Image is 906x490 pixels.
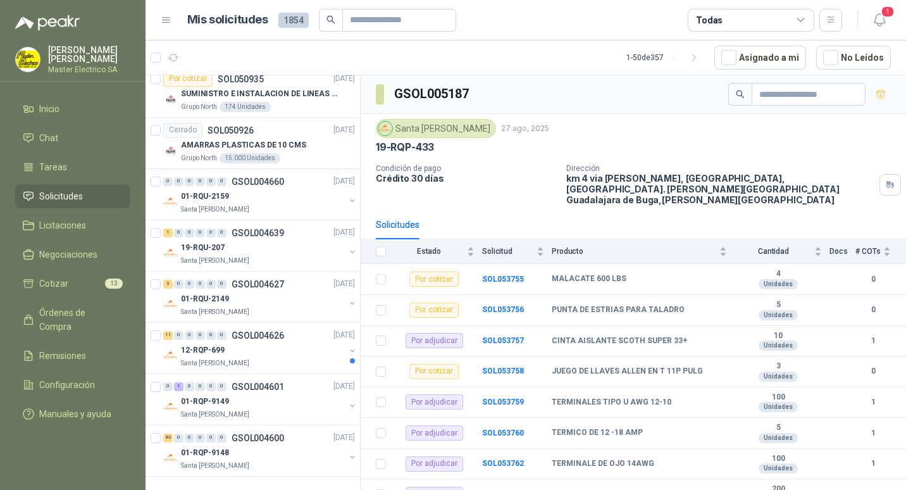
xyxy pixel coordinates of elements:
a: Órdenes de Compra [15,301,130,339]
p: Santa [PERSON_NAME] [181,307,249,317]
b: 0 [855,273,891,286]
p: 27 ago, 2025 [501,123,549,135]
a: 3 0 0 0 0 0 GSOL004627[DATE] Company Logo01-RQU-2149Santa [PERSON_NAME] [163,277,357,317]
p: GSOL004601 [232,382,284,391]
span: Tareas [39,160,67,174]
div: 1 - 50 de 357 [626,47,704,68]
img: Company Logo [378,122,392,135]
div: Unidades [759,310,798,320]
a: Negociaciones [15,242,130,267]
b: JUEGO DE LLAVES ALLEN EN T 11P PULG [552,367,703,377]
span: Estado [394,247,464,256]
p: [DATE] [333,329,355,341]
img: Company Logo [163,194,178,210]
div: Cerrado [163,123,202,138]
a: Solicitudes [15,184,130,208]
button: Asignado a mi [714,46,806,70]
div: Unidades [759,279,798,289]
div: 0 [185,229,194,237]
div: Por adjudicar [406,425,463,441]
img: Company Logo [163,451,178,466]
span: search [326,15,335,24]
p: [DATE] [333,380,355,393]
span: Inicio [39,102,59,116]
div: 1 [174,382,183,391]
p: Santa [PERSON_NAME] [181,256,249,266]
img: Company Logo [163,399,178,415]
a: SOL053757 [482,336,524,345]
p: [DATE] [333,175,355,187]
th: Solicitud [482,239,552,264]
h1: Mis solicitudes [187,11,268,29]
div: 0 [195,382,205,391]
a: 1 0 0 0 0 0 GSOL004639[DATE] Company Logo19-RQU-207Santa [PERSON_NAME] [163,225,357,266]
span: 13 [105,279,123,289]
img: Company Logo [16,47,40,72]
div: 0 [206,382,216,391]
div: Por adjudicar [406,394,463,410]
p: Dirección [566,164,874,173]
p: 01-RQU-2149 [181,293,229,305]
div: 0 [206,280,216,289]
div: 0 [195,177,205,186]
b: 5 [735,423,822,433]
div: 0 [206,434,216,443]
div: 0 [217,177,226,186]
a: CerradoSOL050926[DATE] Company LogoAMARRAS PLASTICAS DE 10 CMSGrupo North15.000 Unidades [146,118,360,169]
div: Por cotizar [163,72,213,87]
p: 01-RQU-2159 [181,191,229,203]
p: 01-RQP-9148 [181,447,229,459]
span: 1 [881,6,895,18]
div: Por cotizar [409,272,459,287]
a: Manuales y ayuda [15,402,130,426]
b: 0 [855,304,891,316]
div: 11 [163,331,173,340]
a: Chat [15,126,130,150]
b: 10 [735,331,822,341]
a: SOL053758 [482,367,524,375]
p: Crédito 30 días [376,173,556,184]
img: Company Logo [163,297,178,312]
b: 1 [855,458,891,470]
span: # COTs [855,247,881,256]
p: [DATE] [333,278,355,290]
div: 0 [174,280,183,289]
p: Grupo North [181,102,217,112]
span: Órdenes de Compra [39,306,118,334]
b: PUNTA DE ESTRIAS PARA TALADRO [552,305,685,315]
span: Chat [39,131,58,145]
p: Santa [PERSON_NAME] [181,204,249,215]
div: 174 Unidades [220,102,271,112]
div: 0 [185,434,194,443]
span: 1854 [278,13,309,28]
p: Santa [PERSON_NAME] [181,461,249,471]
a: Licitaciones [15,213,130,237]
a: Cotizar13 [15,272,130,296]
b: 1 [855,396,891,408]
p: Master Electrico SA [48,66,130,73]
img: Logo peakr [15,15,80,30]
p: 01-RQP-9149 [181,396,229,408]
p: SOL050926 [208,126,254,135]
div: 0 [195,229,205,237]
a: SOL053762 [482,459,524,468]
div: Por adjudicar [406,456,463,472]
div: 0 [185,280,194,289]
b: 4 [735,269,822,279]
a: 0 0 0 0 0 0 GSOL004660[DATE] Company Logo01-RQU-2159Santa [PERSON_NAME] [163,174,357,215]
b: 5 [735,300,822,310]
div: 0 [206,229,216,237]
a: Tareas [15,155,130,179]
a: Inicio [15,97,130,121]
div: 3 [163,280,173,289]
div: 0 [206,331,216,340]
div: 0 [217,229,226,237]
div: 0 [195,280,205,289]
a: SOL053760 [482,429,524,437]
b: SOL053759 [482,398,524,406]
div: 15.000 Unidades [220,153,280,163]
span: Manuales y ayuda [39,407,111,421]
